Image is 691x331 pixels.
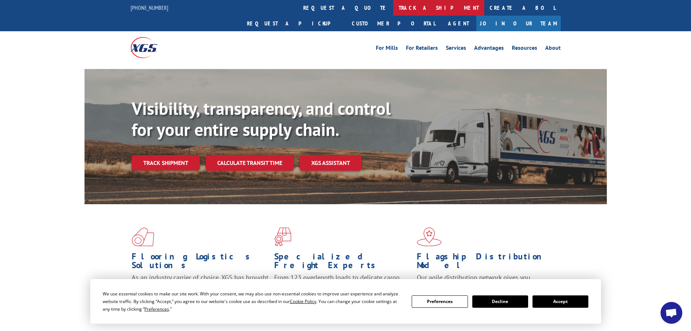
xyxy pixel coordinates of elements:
[131,4,168,11] a: [PHONE_NUMBER]
[290,298,316,304] span: Cookie Policy
[90,279,601,324] div: Cookie Consent Prompt
[132,155,200,170] a: Track shipment
[144,306,169,312] span: Preferences
[103,290,403,313] div: We use essential cookies to make our site work. With your consent, we may also use non-essential ...
[532,295,588,308] button: Accept
[376,45,398,53] a: For Mills
[417,227,442,246] img: xgs-icon-flagship-distribution-model-red
[412,295,468,308] button: Preferences
[545,45,561,53] a: About
[417,273,550,290] span: Our agile distribution network gives you nationwide inventory management on demand.
[476,16,561,31] a: Join Our Team
[474,45,504,53] a: Advantages
[346,16,441,31] a: Customer Portal
[242,16,346,31] a: Request a pickup
[472,295,528,308] button: Decline
[132,273,268,299] span: As an industry carrier of choice, XGS has brought innovation and dedication to flooring logistics...
[417,252,554,273] h1: Flagship Distribution Model
[132,227,154,246] img: xgs-icon-total-supply-chain-intelligence-red
[132,97,391,141] b: Visibility, transparency, and control for your entire supply chain.
[274,252,411,273] h1: Specialized Freight Experts
[300,155,362,171] a: XGS ASSISTANT
[274,273,411,306] p: From 123 overlength loads to delicate cargo, our experienced staff knows the best way to move you...
[661,302,682,324] div: Open chat
[441,16,476,31] a: Agent
[132,252,269,273] h1: Flooring Logistics Solutions
[512,45,537,53] a: Resources
[274,227,291,246] img: xgs-icon-focused-on-flooring-red
[206,155,294,171] a: Calculate transit time
[406,45,438,53] a: For Retailers
[446,45,466,53] a: Services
